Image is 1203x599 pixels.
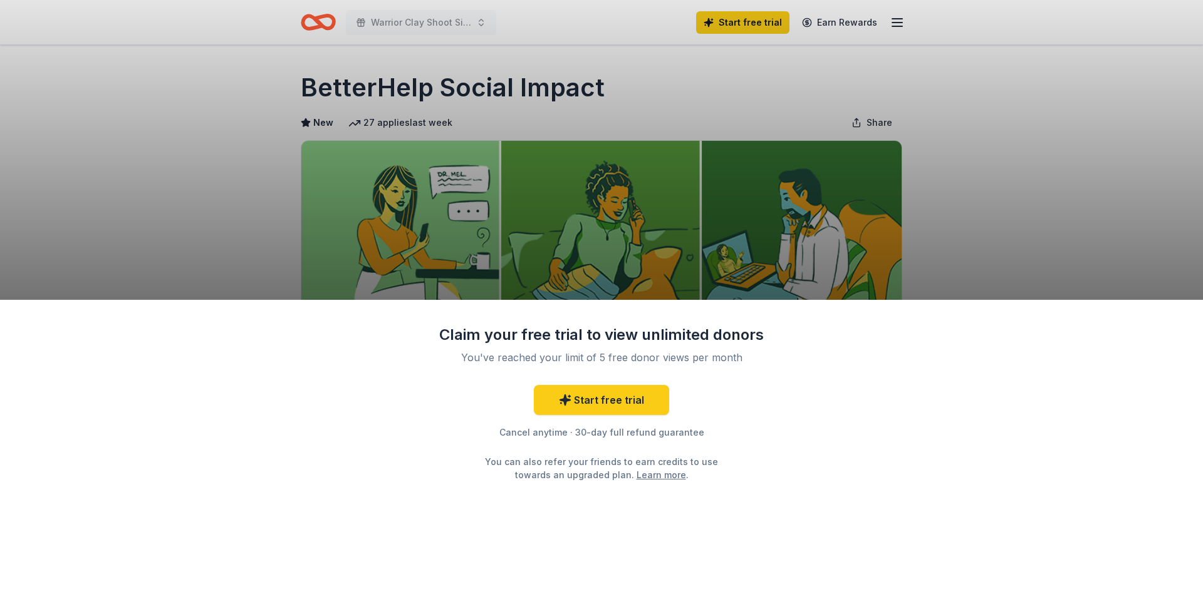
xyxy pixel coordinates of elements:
[439,425,764,440] div: Cancel anytime · 30-day full refund guarantee
[474,455,729,481] div: You can also refer your friends to earn credits to use towards an upgraded plan. .
[454,350,749,365] div: You've reached your limit of 5 free donor views per month
[534,385,669,415] a: Start free trial
[439,325,764,345] div: Claim your free trial to view unlimited donors
[637,468,686,481] a: Learn more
